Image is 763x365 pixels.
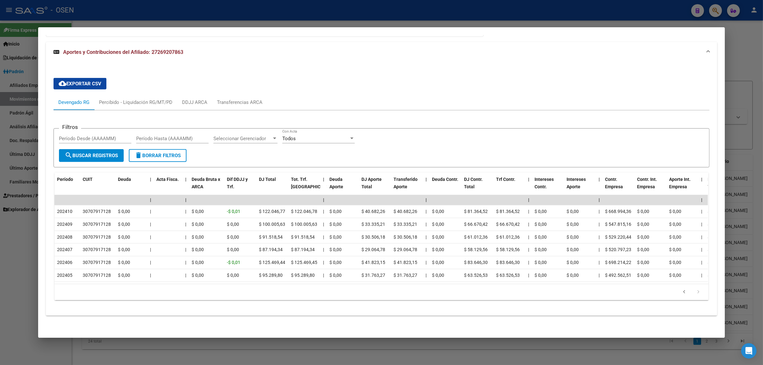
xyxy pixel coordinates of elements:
[669,234,681,240] span: $ 0,00
[224,173,256,201] datatable-header-cell: Dif DDJJ y Trf.
[150,234,151,240] span: |
[57,247,72,252] span: 202407
[192,260,204,265] span: $ 0,00
[361,273,385,278] span: $ 31.763,27
[426,197,427,202] span: |
[464,247,488,252] span: $ 58.129,56
[567,247,579,252] span: $ 0,00
[567,209,579,214] span: $ 0,00
[291,273,315,278] span: $ 95.289,80
[496,247,520,252] span: $ 58.129,56
[59,80,66,87] mat-icon: cloud_download
[147,173,154,201] datatable-header-cell: |
[83,208,111,215] div: 30707917128
[118,177,131,182] span: Deuda
[599,177,600,182] span: |
[154,173,183,201] datatable-header-cell: Acta Fisca.
[567,177,586,189] span: Intereses Aporte
[528,260,529,265] span: |
[528,234,529,240] span: |
[189,173,224,201] datatable-header-cell: Deuda Bruta x ARCA
[605,247,631,252] span: $ 520.797,23
[526,173,532,201] datatable-header-cell: |
[464,209,488,214] span: $ 81.364,52
[183,173,189,201] datatable-header-cell: |
[394,247,417,252] span: $ 29.064,78
[65,153,118,158] span: Buscar Registros
[567,260,579,265] span: $ 0,00
[432,177,458,182] span: Deuda Contr.
[361,177,382,189] span: DJ Aporte Total
[637,177,657,189] span: Contr. Int. Empresa
[291,177,335,189] span: Tot. Trf. [GEOGRAPHIC_DATA]
[118,260,130,265] span: $ 0,00
[669,260,681,265] span: $ 0,00
[217,99,262,106] div: Transferencias ARCA
[464,222,488,227] span: $ 66.670,42
[605,260,631,265] span: $ 698.214,22
[535,177,554,189] span: Intereses Contr.
[705,173,737,201] datatable-header-cell: DJ Aporte Total
[185,197,187,202] span: |
[291,247,315,252] span: $ 87.194,34
[528,177,529,182] span: |
[227,273,239,278] span: $ 0,00
[57,209,72,214] span: 202410
[59,81,101,87] span: Exportar CSV
[185,247,186,252] span: |
[256,173,288,201] datatable-header-cell: DJ Total
[394,177,418,189] span: Transferido Aporte
[59,123,81,131] h3: Filtros
[118,222,130,227] span: $ 0,00
[567,234,579,240] span: $ 0,00
[57,234,72,240] span: 202408
[394,260,417,265] span: $ 41.823,15
[329,260,342,265] span: $ 0,00
[118,209,130,214] span: $ 0,00
[185,177,187,182] span: |
[323,209,324,214] span: |
[185,234,186,240] span: |
[288,173,320,201] datatable-header-cell: Tot. Trf. Bruto
[83,233,111,241] div: 30707917128
[54,78,106,89] button: Exportar CSV
[432,260,444,265] span: $ 0,00
[329,209,342,214] span: $ 0,00
[599,247,600,252] span: |
[535,260,547,265] span: $ 0,00
[669,177,691,189] span: Aporte Int. Empresa
[692,289,704,296] a: go to next page
[394,273,417,278] span: $ 31.763,27
[464,177,483,189] span: DJ Contr. Total
[496,222,520,227] span: $ 66.670,42
[701,273,702,278] span: |
[564,173,596,201] datatable-header-cell: Intereses Aporte
[361,247,385,252] span: $ 29.064,78
[605,273,631,278] span: $ 492.562,51
[701,209,702,214] span: |
[535,209,547,214] span: $ 0,00
[259,209,285,214] span: $ 122.046,77
[637,222,649,227] span: $ 0,00
[135,151,142,159] mat-icon: delete
[496,209,520,214] span: $ 81.364,52
[323,273,324,278] span: |
[57,260,72,265] span: 202406
[291,222,317,227] span: $ 100.005,63
[259,222,285,227] span: $ 100.005,63
[496,260,520,265] span: $ 83.646,30
[150,209,151,214] span: |
[496,234,520,240] span: $ 61.012,36
[192,273,204,278] span: $ 0,00
[432,222,444,227] span: $ 0,00
[59,149,124,162] button: Buscar Registros
[535,273,547,278] span: $ 0,00
[361,209,385,214] span: $ 40.682,26
[57,222,72,227] span: 202409
[426,247,427,252] span: |
[637,234,649,240] span: $ 0,00
[708,209,731,214] span: $ 40.682,26
[227,222,239,227] span: $ 0,00
[323,197,324,202] span: |
[599,273,600,278] span: |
